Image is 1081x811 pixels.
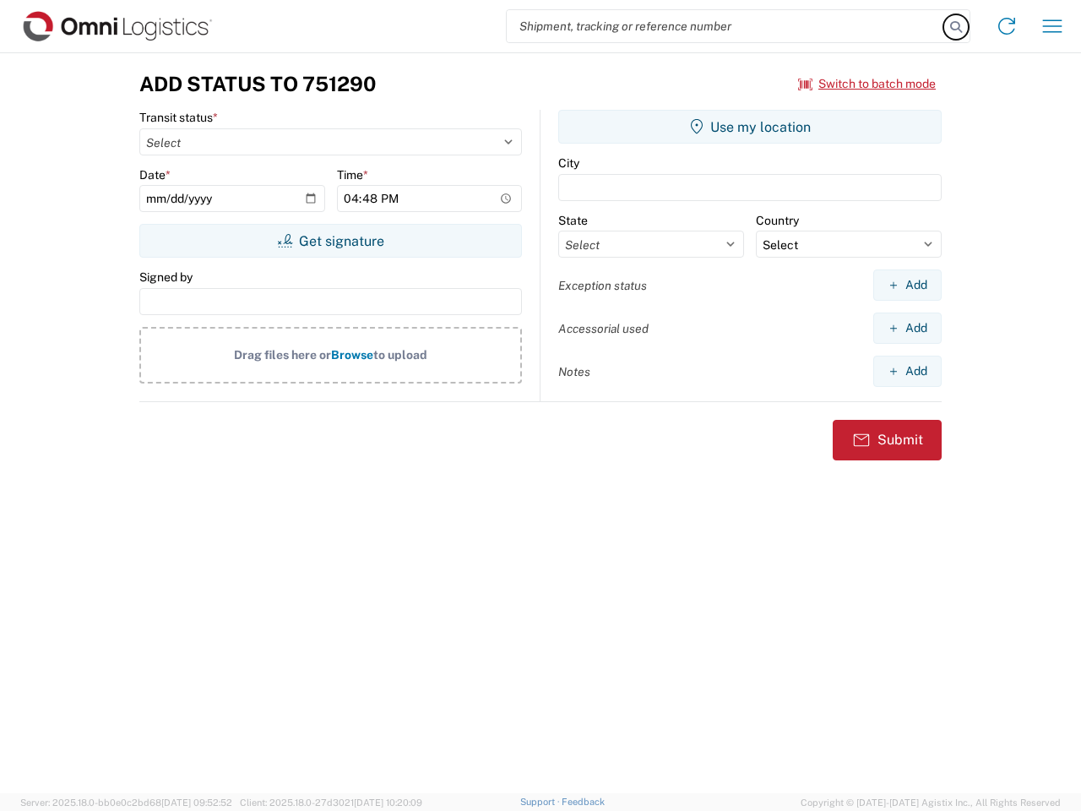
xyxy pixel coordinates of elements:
[558,110,942,144] button: Use my location
[562,797,605,807] a: Feedback
[798,70,936,98] button: Switch to batch mode
[507,10,944,42] input: Shipment, tracking or reference number
[520,797,562,807] a: Support
[354,797,422,808] span: [DATE] 10:20:09
[558,321,649,336] label: Accessorial used
[139,269,193,285] label: Signed by
[558,364,590,379] label: Notes
[337,167,368,182] label: Time
[558,278,647,293] label: Exception status
[139,167,171,182] label: Date
[801,795,1061,810] span: Copyright © [DATE]-[DATE] Agistix Inc., All Rights Reserved
[833,420,942,460] button: Submit
[234,348,331,362] span: Drag files here or
[558,213,588,228] label: State
[558,155,579,171] label: City
[139,110,218,125] label: Transit status
[139,224,522,258] button: Get signature
[139,72,376,96] h3: Add Status to 751290
[873,269,942,301] button: Add
[331,348,373,362] span: Browse
[161,797,232,808] span: [DATE] 09:52:52
[756,213,799,228] label: Country
[373,348,427,362] span: to upload
[873,313,942,344] button: Add
[240,797,422,808] span: Client: 2025.18.0-27d3021
[20,797,232,808] span: Server: 2025.18.0-bb0e0c2bd68
[873,356,942,387] button: Add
